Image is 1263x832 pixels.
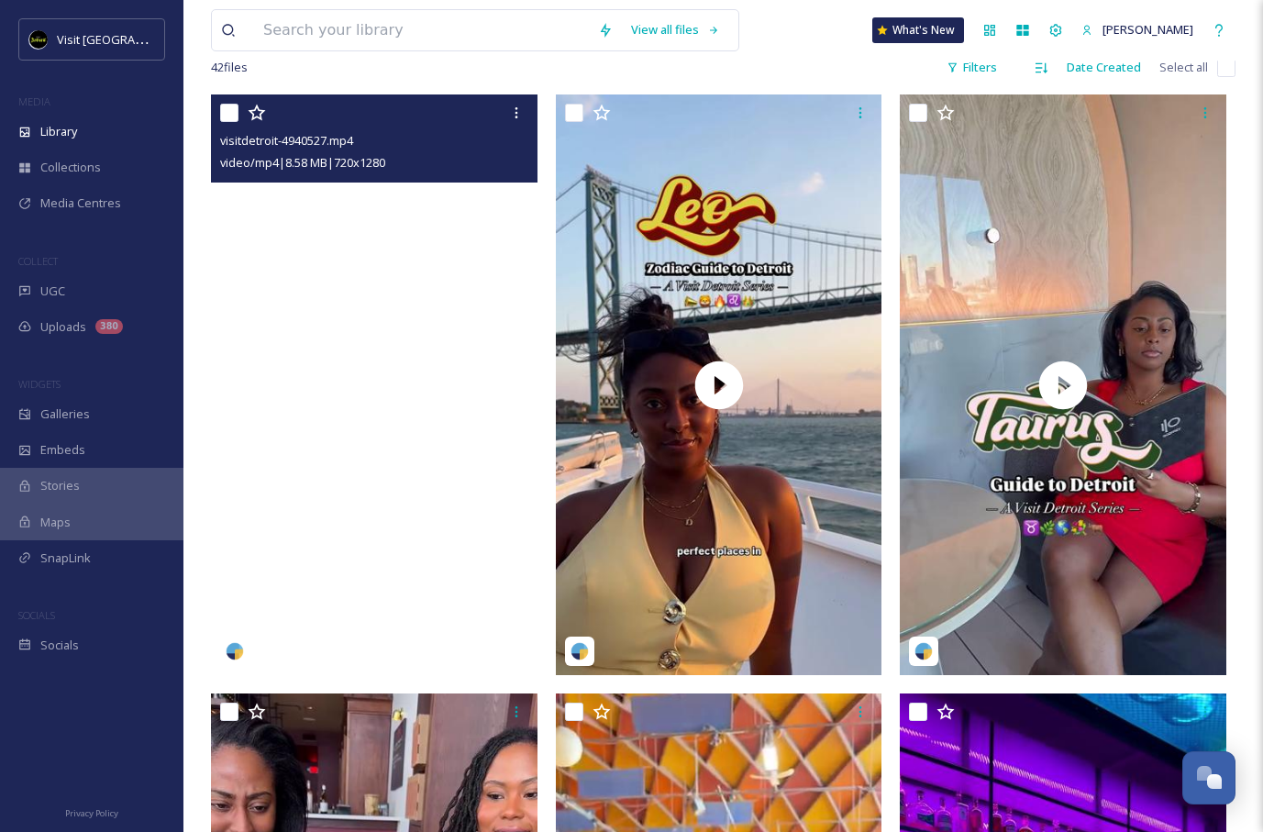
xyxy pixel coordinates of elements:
[40,318,86,336] span: Uploads
[1058,50,1150,85] div: Date Created
[40,123,77,140] span: Library
[40,477,80,494] span: Stories
[937,50,1006,85] div: Filters
[40,549,91,567] span: SnapLink
[18,94,50,108] span: MEDIA
[40,159,101,176] span: Collections
[18,608,55,622] span: SOCIALS
[40,514,71,531] span: Maps
[40,441,85,459] span: Embeds
[57,30,199,48] span: Visit [GEOGRAPHIC_DATA]
[211,94,537,675] video: visitdetroit-4940527.mp4
[556,94,882,675] img: thumbnail
[220,154,385,171] span: video/mp4 | 8.58 MB | 720 x 1280
[40,405,90,423] span: Galleries
[40,194,121,212] span: Media Centres
[40,283,65,300] span: UGC
[211,59,248,76] span: 42 file s
[40,637,79,654] span: Socials
[872,17,964,43] a: What's New
[1102,21,1193,38] span: [PERSON_NAME]
[900,94,1226,675] img: thumbnail
[254,10,589,50] input: Search your library
[65,807,118,819] span: Privacy Policy
[226,642,244,660] img: snapsea-logo.png
[18,254,58,268] span: COLLECT
[914,642,933,660] img: snapsea-logo.png
[622,12,729,48] a: View all files
[29,30,48,49] img: VISIT%20DETROIT%20LOGO%20-%20BLACK%20BACKGROUND.png
[65,801,118,823] a: Privacy Policy
[18,377,61,391] span: WIDGETS
[571,642,589,660] img: snapsea-logo.png
[95,319,123,334] div: 380
[220,132,353,149] span: visitdetroit-4940527.mp4
[1159,59,1208,76] span: Select all
[1072,12,1202,48] a: [PERSON_NAME]
[1182,751,1235,804] button: Open Chat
